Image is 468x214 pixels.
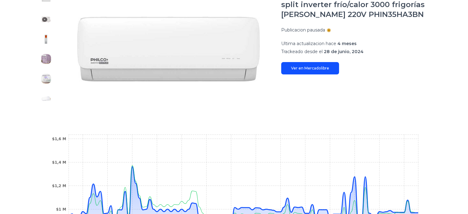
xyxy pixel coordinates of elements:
span: Ultima actualizacion hace [281,41,336,46]
img: Aire acondicionado Philco Eco Plus split inverter frío/calor 3000 frigorías blanco 220V PHIN35HA3BN [41,15,51,24]
img: Aire acondicionado Philco Eco Plus split inverter frío/calor 3000 frigorías blanco 220V PHIN35HA3BN [41,54,51,64]
img: Aire acondicionado Philco Eco Plus split inverter frío/calor 3000 frigorías blanco 220V PHIN35HA3BN [41,74,51,84]
tspan: $1,6 M [52,136,66,141]
p: Publicacion pausada [281,27,325,33]
tspan: $1,4 M [52,160,66,165]
img: Aire acondicionado Philco Eco Plus split inverter frío/calor 3000 frigorías blanco 220V PHIN35HA3BN [41,94,51,103]
tspan: $1 M [56,207,66,212]
a: Ver en Mercadolibre [281,62,339,74]
span: 28 de junio, 2024 [324,49,363,54]
span: 4 meses [337,41,357,46]
tspan: $1,2 M [52,184,66,188]
img: Aire acondicionado Philco Eco Plus split inverter frío/calor 3000 frigorías blanco 220V PHIN35HA3BN [41,34,51,44]
span: Trackeado desde el [281,49,323,54]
